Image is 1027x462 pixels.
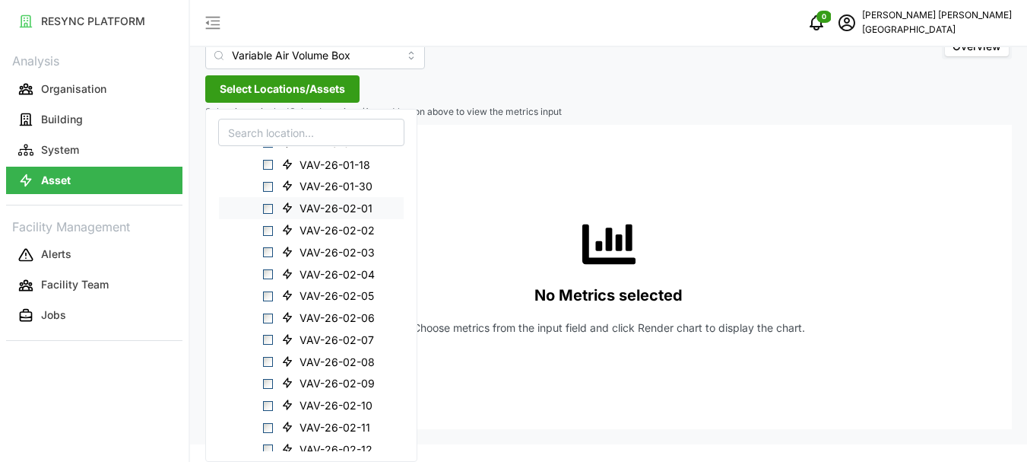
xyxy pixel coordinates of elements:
span: Select VAV-26-02-09 [263,379,273,389]
span: Select VAV-26-02-01 [263,204,273,214]
span: VAV-26-02-11 [300,420,370,435]
p: RESYNC PLATFORM [41,14,145,29]
span: VAV-26-01-18 [275,155,381,173]
span: Select VAV-26-01-18 [263,160,273,170]
span: Overview [953,40,1001,53]
span: VAV-26-01-30 [275,177,383,195]
p: Jobs [41,307,66,323]
span: VAV-26-01-17 [275,133,380,151]
p: Facility Management [6,215,182,237]
span: VAV-26-02-05 [300,288,374,304]
p: Choose metrics from the input field and click Render chart to display the chart. [413,320,805,336]
span: Select VAV-26-02-08 [263,357,273,367]
span: Select Locations/Assets [220,76,345,102]
p: Building [41,112,83,127]
button: RESYNC PLATFORM [6,8,182,35]
p: Organisation [41,81,106,97]
span: Select VAV-26-02-12 [263,444,273,454]
span: Select VAV-26-02-04 [263,269,273,279]
span: VAV-26-02-08 [300,354,375,369]
a: Alerts [6,240,182,270]
button: Building [6,106,182,133]
p: System [41,142,79,158]
span: VAV-26-02-04 [275,264,385,282]
span: VAV-26-02-07 [275,330,385,349]
p: [GEOGRAPHIC_DATA] [862,23,1012,37]
span: VAV-26-02-01 [275,199,383,217]
input: Search location... [218,119,404,146]
span: 0 [822,11,826,22]
span: VAV-26-01-30 [300,179,372,194]
span: VAV-26-02-05 [275,286,385,304]
p: No Metrics selected [534,283,683,308]
p: Analysis [6,49,182,71]
p: Alerts [41,247,71,262]
span: Select VAV-26-02-02 [263,225,273,235]
a: System [6,135,182,165]
span: VAV-26-02-11 [275,418,381,436]
div: Select Locations/Assets [205,109,417,462]
button: schedule [832,8,862,38]
span: VAV-26-02-10 [300,398,372,413]
button: Asset [6,167,182,194]
span: VAV-26-02-12 [275,440,383,458]
p: Facility Team [41,277,109,292]
span: VAV-26-02-09 [300,376,375,391]
span: Select VAV-26-01-30 [263,182,273,192]
p: Select items in the 'Select Locations/Assets' button above to view the metrics input [205,106,1012,119]
span: VAV-26-02-08 [275,352,385,370]
span: Select VAV-26-02-05 [263,292,273,301]
p: [PERSON_NAME] [PERSON_NAME] [862,8,1012,23]
button: Jobs [6,302,182,330]
span: Select VAV-26-02-10 [263,401,273,411]
a: Facility Team [6,270,182,301]
span: VAV-26-02-06 [300,311,375,326]
span: VAV-26-02-04 [300,266,375,282]
span: Select VAV-26-02-06 [263,314,273,323]
button: Organisation [6,75,182,103]
span: VAV-26-02-09 [275,374,385,392]
span: VAV-26-02-01 [300,201,372,216]
button: notifications [801,8,832,38]
a: Organisation [6,74,182,104]
span: Select VAV-26-01-17 [263,138,273,148]
a: Jobs [6,301,182,331]
span: VAV-26-02-12 [300,442,372,457]
button: System [6,136,182,164]
a: Building [6,104,182,135]
button: Alerts [6,241,182,269]
span: VAV-26-02-03 [300,245,375,260]
span: Select VAV-26-02-03 [263,247,273,257]
p: Asset [41,173,71,188]
a: Asset [6,165,182,196]
span: VAV-26-02-03 [275,243,385,261]
span: VAV-26-02-02 [275,221,385,239]
span: VAV-26-01-18 [300,157,370,172]
span: Select VAV-26-02-07 [263,335,273,345]
button: Facility Team [6,272,182,299]
a: RESYNC PLATFORM [6,6,182,37]
span: VAV-26-02-02 [300,223,375,238]
span: VAV-26-02-10 [275,396,383,414]
button: Select Locations/Assets [205,75,360,103]
span: VAV-26-02-06 [275,308,385,327]
span: VAV-26-01-17 [300,135,369,151]
span: Select VAV-26-02-11 [263,422,273,432]
span: VAV-26-02-07 [300,333,374,348]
